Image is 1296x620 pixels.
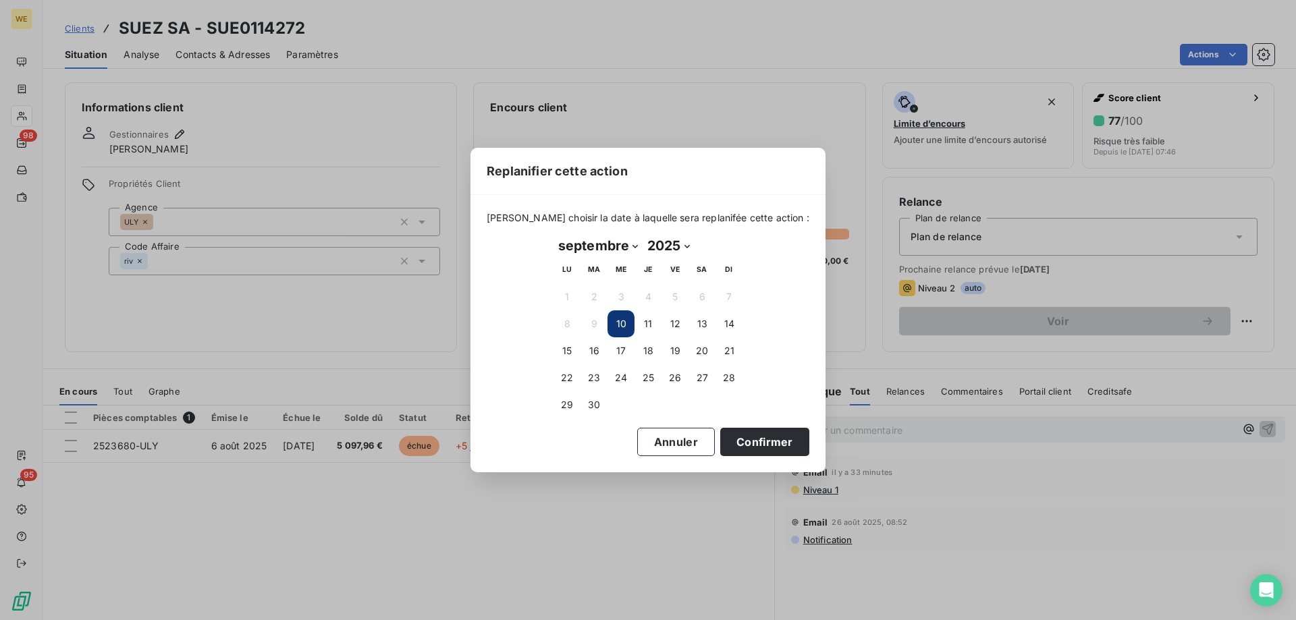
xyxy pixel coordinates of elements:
button: 7 [715,283,742,310]
th: mercredi [607,256,634,283]
button: 5 [661,283,688,310]
button: 21 [715,337,742,364]
div: Open Intercom Messenger [1250,574,1282,607]
button: 29 [553,391,580,418]
button: 24 [607,364,634,391]
th: dimanche [715,256,742,283]
button: 14 [715,310,742,337]
th: samedi [688,256,715,283]
th: vendredi [661,256,688,283]
button: 15 [553,337,580,364]
button: 12 [661,310,688,337]
button: 18 [634,337,661,364]
button: 8 [553,310,580,337]
th: jeudi [634,256,661,283]
button: 28 [715,364,742,391]
button: 2 [580,283,607,310]
button: 17 [607,337,634,364]
button: 20 [688,337,715,364]
button: 19 [661,337,688,364]
button: 25 [634,364,661,391]
button: 10 [607,310,634,337]
button: 13 [688,310,715,337]
button: 9 [580,310,607,337]
span: [PERSON_NAME] choisir la date à laquelle sera replanifée cette action : [487,211,809,225]
button: 27 [688,364,715,391]
button: 4 [634,283,661,310]
button: Annuler [637,428,715,456]
button: 11 [634,310,661,337]
button: 30 [580,391,607,418]
button: 23 [580,364,607,391]
button: 16 [580,337,607,364]
button: 1 [553,283,580,310]
th: mardi [580,256,607,283]
button: 22 [553,364,580,391]
th: lundi [553,256,580,283]
span: Replanifier cette action [487,162,628,180]
button: 26 [661,364,688,391]
button: Confirmer [720,428,809,456]
button: 3 [607,283,634,310]
button: 6 [688,283,715,310]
